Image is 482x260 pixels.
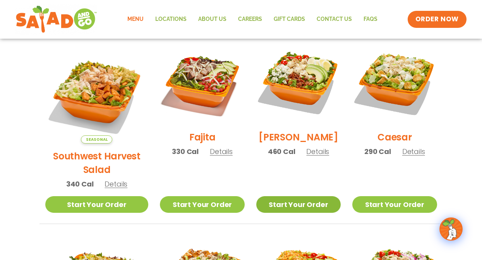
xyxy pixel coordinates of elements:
a: Menu [122,10,149,28]
img: Product photo for Caesar Salad [352,40,437,125]
img: new-SAG-logo-768×292 [15,4,97,35]
span: 330 Cal [172,146,199,157]
nav: Menu [122,10,383,28]
span: Seasonal [81,135,112,144]
span: 290 Cal [364,146,391,157]
a: ORDER NOW [408,11,467,28]
img: Product photo for Cobb Salad [256,40,341,125]
a: GIFT CARDS [268,10,311,28]
a: Start Your Order [256,196,341,213]
a: Contact Us [311,10,358,28]
span: 460 Cal [268,146,295,157]
span: Details [210,147,233,156]
h2: Southwest Harvest Salad [45,149,149,176]
span: Details [402,147,425,156]
a: Careers [232,10,268,28]
a: About Us [192,10,232,28]
a: FAQs [358,10,383,28]
h2: Caesar [377,130,412,144]
span: Details [105,179,127,189]
img: wpChatIcon [440,218,462,240]
h2: Fajita [189,130,216,144]
a: Start Your Order [45,196,149,213]
a: Start Your Order [352,196,437,213]
span: 340 Cal [66,179,94,189]
span: Details [306,147,329,156]
a: Locations [149,10,192,28]
a: Start Your Order [160,196,244,213]
img: Product photo for Southwest Harvest Salad [45,40,149,144]
img: Product photo for Fajita Salad [160,40,244,125]
h2: [PERSON_NAME] [259,130,338,144]
span: ORDER NOW [415,15,459,24]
